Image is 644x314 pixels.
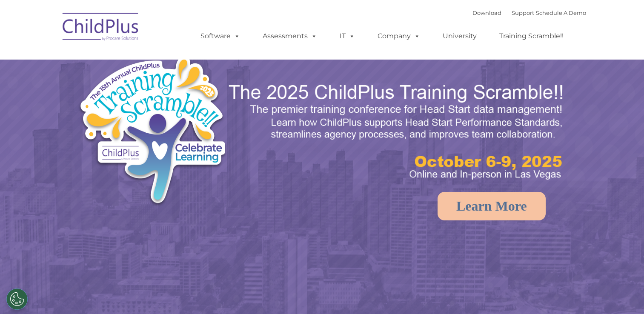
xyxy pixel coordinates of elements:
a: IT [331,28,364,45]
a: Learn More [438,192,546,220]
a: Schedule A Demo [536,9,586,16]
a: Company [369,28,429,45]
img: ChildPlus by Procare Solutions [58,7,143,49]
font: | [472,9,586,16]
a: Support [512,9,534,16]
a: Download [472,9,501,16]
a: University [434,28,485,45]
a: Software [192,28,249,45]
a: Training Scramble!! [491,28,572,45]
button: Cookies Settings [6,288,28,310]
a: Assessments [254,28,326,45]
